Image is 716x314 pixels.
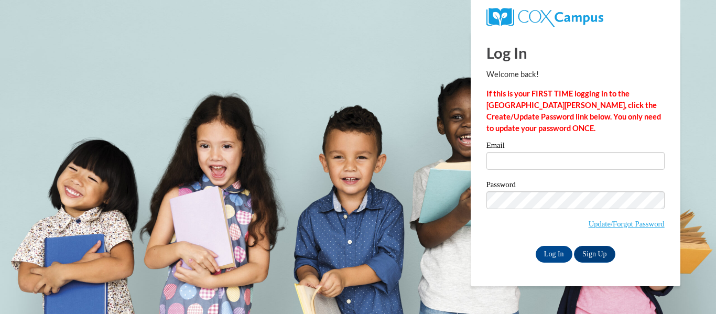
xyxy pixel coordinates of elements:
[536,246,572,263] input: Log In
[574,246,615,263] a: Sign Up
[486,142,665,152] label: Email
[589,220,665,228] a: Update/Forgot Password
[486,8,603,27] img: COX Campus
[486,181,665,191] label: Password
[486,69,665,80] p: Welcome back!
[486,89,661,133] strong: If this is your FIRST TIME logging in to the [GEOGRAPHIC_DATA][PERSON_NAME], click the Create/Upd...
[486,12,603,21] a: COX Campus
[486,42,665,63] h1: Log In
